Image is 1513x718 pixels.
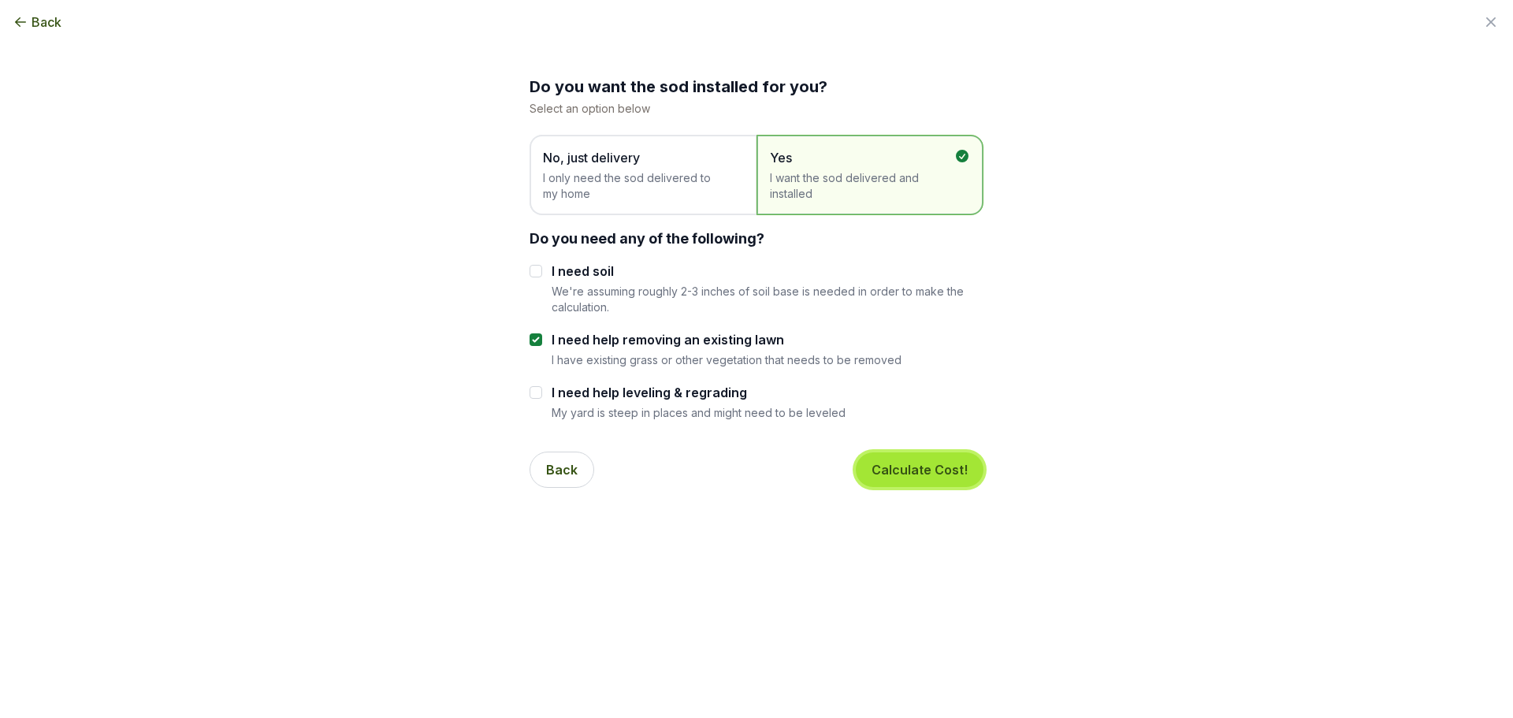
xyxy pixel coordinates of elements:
span: Back [32,13,61,32]
label: I need soil [552,262,983,281]
label: I need help leveling & regrading [552,383,846,402]
p: I have existing grass or other vegetation that needs to be removed [552,352,901,367]
button: Back [13,13,61,32]
p: My yard is steep in places and might need to be leveled [552,405,846,420]
span: I want the sod delivered and installed [770,170,954,202]
div: Do you need any of the following? [530,228,983,249]
span: Yes [770,148,954,167]
button: Back [530,452,594,488]
span: I only need the sod delivered to my home [543,170,727,202]
span: No, just delivery [543,148,727,167]
p: We're assuming roughly 2-3 inches of soil base is needed in order to make the calculation. [552,284,983,314]
p: Select an option below [530,101,983,116]
button: Calculate Cost! [856,452,983,487]
label: I need help removing an existing lawn [552,330,901,349]
h2: Do you want the sod installed for you? [530,76,983,98]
